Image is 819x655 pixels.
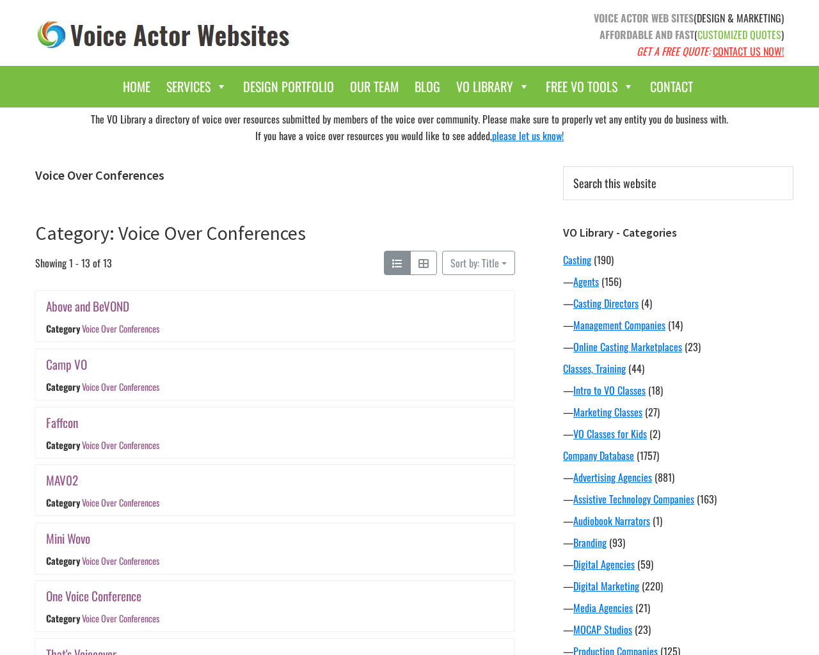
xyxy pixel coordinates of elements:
[697,491,717,507] span: (163)
[563,426,793,441] div: —
[563,578,793,594] div: —
[46,612,80,626] div: Category
[573,491,694,507] a: Assistive Technology Companies
[563,513,793,528] div: —
[644,72,699,101] a: Contact
[46,297,129,315] a: Above and BeVOND
[645,404,660,420] span: (27)
[82,496,159,509] a: Voice Over Conferences
[408,72,447,101] a: Blog
[450,72,536,101] a: VO Library
[573,404,642,420] a: Marketing Classes
[637,448,659,463] span: (1757)
[573,426,647,441] a: VO Classes for Kids
[46,322,80,336] div: Category
[609,535,625,550] span: (93)
[648,383,663,398] span: (18)
[594,252,614,267] span: (190)
[600,27,694,42] strong: AFFORDABLE AND FAST
[573,535,607,550] a: Branding
[642,578,663,594] span: (220)
[573,622,632,637] a: MOCAP Studios
[563,226,793,240] h3: VO Library - Categories
[35,18,292,52] img: voice_actor_websites_logo
[637,43,710,59] em: GET A FREE QUOTE:
[563,339,793,354] div: —
[563,556,793,572] div: —
[563,470,793,485] div: —
[573,317,665,333] a: Management Companies
[82,322,159,336] a: Voice Over Conferences
[46,496,80,509] div: Category
[563,491,793,507] div: —
[46,587,141,605] a: One Voice Conference
[26,107,793,147] div: The VO Library a directory of voice over resources submitted by members of the voice over communi...
[573,383,646,398] a: Intro to VO Classes
[635,600,650,615] span: (21)
[635,622,651,637] span: (23)
[563,535,793,550] div: —
[35,168,515,183] h1: Voice Over Conferences
[668,317,683,333] span: (14)
[655,470,674,485] span: (881)
[82,612,159,626] a: Voice Over Conferences
[573,578,639,594] a: Digital Marketing
[563,274,793,289] div: —
[344,72,405,101] a: Our Team
[563,448,634,463] a: Company Database
[563,252,591,267] a: Casting
[46,529,90,548] a: Mini Wovo
[573,556,635,572] a: Digital Agencies
[539,72,640,101] a: Free VO Tools
[82,438,159,452] a: Voice Over Conferences
[573,600,633,615] a: Media Agencies
[563,361,626,376] a: Classes, Training
[641,296,652,311] span: (4)
[573,513,650,528] a: Audiobook Narrators
[46,380,80,393] div: Category
[563,166,793,200] input: Search this website
[563,383,793,398] div: —
[573,274,599,289] a: Agents
[637,556,653,572] span: (59)
[563,404,793,420] div: —
[594,10,694,26] strong: VOICE ACTOR WEB SITES
[649,426,660,441] span: (2)
[573,470,652,485] a: Advertising Agencies
[46,471,78,489] a: MAV02
[237,72,340,101] a: Design Portfolio
[116,72,157,101] a: Home
[713,43,784,59] a: CONTACT US NOW!
[563,296,793,311] div: —
[563,622,793,637] div: —
[35,221,306,245] a: Category: Voice Over Conferences
[35,251,112,275] span: Showing 1 - 13 of 13
[160,72,234,101] a: Services
[46,355,87,374] a: Camp VO
[601,274,621,289] span: (156)
[573,296,639,311] a: Casting Directors
[442,251,515,275] button: Sort by: Title
[46,413,78,432] a: Faffcon
[492,128,564,143] a: please let us know!
[628,361,644,376] span: (44)
[563,600,793,615] div: —
[46,554,80,567] div: Category
[653,513,662,528] span: (1)
[419,10,784,59] p: (DESIGN & MARKETING) ( )
[685,339,701,354] span: (23)
[573,339,682,354] a: Online Casting Marketplaces
[697,27,781,42] span: CUSTOMIZED QUOTES
[563,317,793,333] div: —
[82,554,159,567] a: Voice Over Conferences
[82,380,159,393] a: Voice Over Conferences
[46,438,80,452] div: Category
